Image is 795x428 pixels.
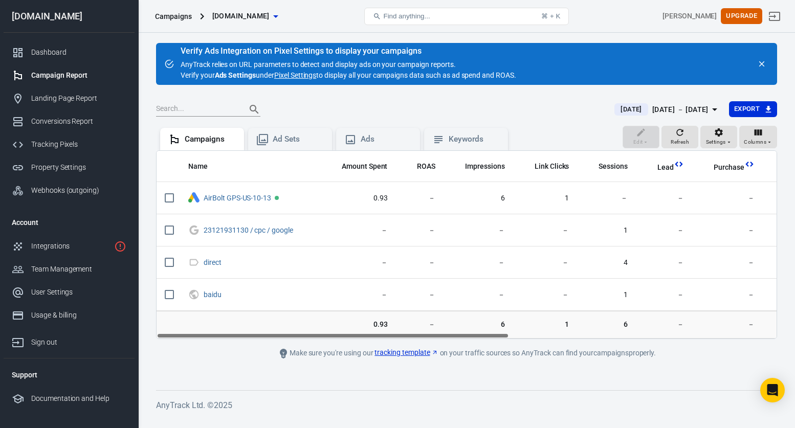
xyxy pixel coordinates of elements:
[452,290,505,300] span: －
[31,241,110,252] div: Integrations
[31,310,126,321] div: Usage & billing
[700,163,744,173] span: Purchase
[755,57,769,71] button: close
[644,193,684,204] span: －
[361,134,412,145] div: Ads
[204,227,295,234] span: 23121931130 / cpc / google
[674,159,684,169] svg: This column is calculated from AnyTrack real-time data
[706,138,726,147] span: Settings
[585,320,628,330] span: 6
[242,97,267,122] button: Search
[4,87,135,110] a: Landing Page Report
[4,12,135,21] div: [DOMAIN_NAME]
[606,101,728,118] button: [DATE][DATE] － [DATE]
[31,185,126,196] div: Webhooks (outgoing)
[4,133,135,156] a: Tracking Pixels
[31,337,126,348] div: Sign out
[328,320,388,330] span: 0.93
[585,226,628,236] span: 1
[700,193,755,204] span: －
[31,393,126,404] div: Documentation and Help
[521,160,569,172] span: The number of clicks on links within the ad that led to advertiser-specified destinations
[657,163,674,173] span: Lead
[760,378,785,402] div: Open Intercom Messenger
[181,46,516,56] div: Verify Ads Integration on Pixel Settings to display your campaigns
[188,288,200,301] svg: UTM & Web Traffic
[585,193,628,204] span: －
[204,291,223,298] span: baidu
[31,162,126,173] div: Property Settings
[342,160,388,172] span: The estimated total amount of money you've spent on your campaign, ad set or ad during its schedule.
[4,281,135,304] a: User Settings
[644,258,684,268] span: －
[452,226,505,236] span: －
[599,162,628,172] span: Sessions
[275,196,279,200] span: Active
[404,226,435,236] span: －
[155,11,192,21] div: Campaigns
[762,4,787,29] a: Sign out
[417,160,435,172] span: The total return on ad spend
[535,160,569,172] span: The number of clicks on links within the ad that led to advertiser-specified destinations
[204,258,222,266] a: direct
[652,103,709,116] div: [DATE] － [DATE]
[449,134,500,145] div: Keywords
[744,159,755,169] svg: This column is calculated from AnyTrack real-time data
[700,290,755,300] span: －
[452,258,505,268] span: －
[744,138,766,147] span: Columns
[521,320,569,330] span: 1
[644,320,684,330] span: －
[4,363,135,387] li: Support
[404,320,435,330] span: －
[342,162,388,172] span: Amount Spent
[212,10,270,22] span: halinreviews.com
[700,320,755,330] span: －
[4,210,135,235] li: Account
[204,194,271,202] a: AirBolt GPS-US-10-13
[328,226,388,236] span: －
[188,162,221,172] span: Name
[328,160,388,172] span: The estimated total amount of money you've spent on your campaign, ad set or ad during its schedule.
[700,126,737,148] button: Settings
[404,193,435,204] span: －
[541,12,560,20] div: ⌘ + K
[452,320,505,330] span: 6
[700,258,755,268] span: －
[404,258,435,268] span: －
[739,126,777,148] button: Columns
[208,7,282,26] button: [DOMAIN_NAME]
[535,162,569,172] span: Link Clicks
[31,47,126,58] div: Dashboard
[114,240,126,253] svg: 1 networks not verified yet
[4,179,135,202] a: Webhooks (outgoing)
[188,162,208,172] span: Name
[328,258,388,268] span: －
[157,151,777,339] div: scrollable content
[452,193,505,204] span: 6
[4,110,135,133] a: Conversions Report
[521,258,569,268] span: －
[328,193,388,204] span: 0.93
[585,258,628,268] span: 4
[721,8,762,24] button: Upgrade
[156,103,238,116] input: Search...
[465,162,505,172] span: Impressions
[204,226,293,234] a: 23121931130 / cpc / google
[4,41,135,64] a: Dashboard
[404,290,435,300] span: －
[185,134,236,145] div: Campaigns
[616,104,646,115] span: [DATE]
[404,160,435,172] span: The total return on ad spend
[452,160,505,172] span: The number of times your ads were on screen.
[521,290,569,300] span: －
[215,71,256,79] strong: Ads Settings
[31,139,126,150] div: Tracking Pixels
[671,138,689,147] span: Refresh
[521,226,569,236] span: －
[644,290,684,300] span: －
[662,11,717,21] div: Account id: GtI6m8Wm
[188,192,200,204] div: Google Ads
[181,47,516,81] div: AnyTrack relies on URL parameters to detect and display ads on your campaign reports. Verify your...
[204,194,273,201] span: AirBolt GPS-US-10-13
